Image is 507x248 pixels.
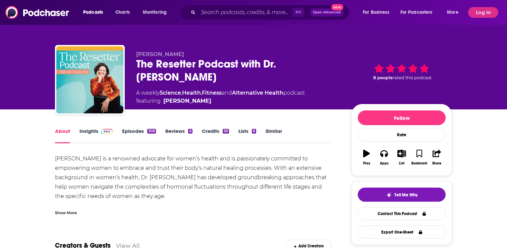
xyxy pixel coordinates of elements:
[351,51,452,93] div: 8 peoplerated this podcast
[79,128,113,143] a: InsightsPodchaser Pro
[83,8,103,17] span: Podcasts
[202,90,222,96] a: Fitness
[399,161,404,165] div: List
[115,8,130,17] span: Charts
[447,8,458,17] span: More
[181,90,182,96] span: ,
[111,7,134,18] a: Charts
[232,90,283,96] a: Alternative Health
[223,129,229,134] div: 58
[393,75,432,80] span: rated this podcast
[143,8,167,17] span: Monitoring
[198,7,292,18] input: Search podcasts, credits, & more...
[238,128,256,143] a: Lists8
[358,128,446,142] div: Rate
[375,145,393,169] button: Apps
[136,89,305,105] div: A weekly podcast
[163,97,211,105] a: Dr. Mindy Pelz
[5,6,70,19] img: Podchaser - Follow, Share and Rate Podcasts
[396,7,442,18] button: open menu
[358,188,446,202] button: tell me why sparkleTell Me Why
[468,7,498,18] button: Log In
[428,145,446,169] button: Share
[386,192,392,198] img: tell me why sparkle
[78,7,112,18] button: open menu
[363,8,389,17] span: For Business
[201,90,202,96] span: ,
[186,5,356,20] div: Search podcasts, credits, & more...
[393,145,410,169] button: List
[373,75,393,80] span: 8 people
[310,8,344,16] button: Open AdvancedNew
[122,128,156,143] a: Episodes308
[136,51,184,57] span: [PERSON_NAME]
[400,8,433,17] span: For Podcasters
[202,128,229,143] a: Credits58
[442,7,467,18] button: open menu
[331,4,343,10] span: New
[358,226,446,239] button: Export One-Sheet
[358,7,398,18] button: open menu
[182,90,201,96] a: Health
[358,145,375,169] button: Play
[147,129,156,134] div: 308
[101,129,113,134] img: Podchaser Pro
[160,90,181,96] a: Science
[165,128,192,143] a: Reviews6
[252,129,256,134] div: 8
[313,11,341,14] span: Open Advanced
[411,161,427,165] div: Bookmark
[55,128,70,143] a: About
[394,192,417,198] span: Tell Me Why
[432,161,441,165] div: Share
[138,7,175,18] button: open menu
[55,154,332,239] div: [PERSON_NAME] is a renowned advocate for women’s health and is passionately committed to empoweri...
[358,110,446,125] button: Follow
[380,161,389,165] div: Apps
[222,90,232,96] span: and
[56,46,123,113] img: The Resetter Podcast with Dr. Mindy
[188,129,192,134] div: 6
[358,207,446,220] a: Contact This Podcast
[410,145,428,169] button: Bookmark
[136,97,305,105] span: featuring
[266,128,282,143] a: Similar
[292,8,304,17] span: ⌘ K
[363,161,370,165] div: Play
